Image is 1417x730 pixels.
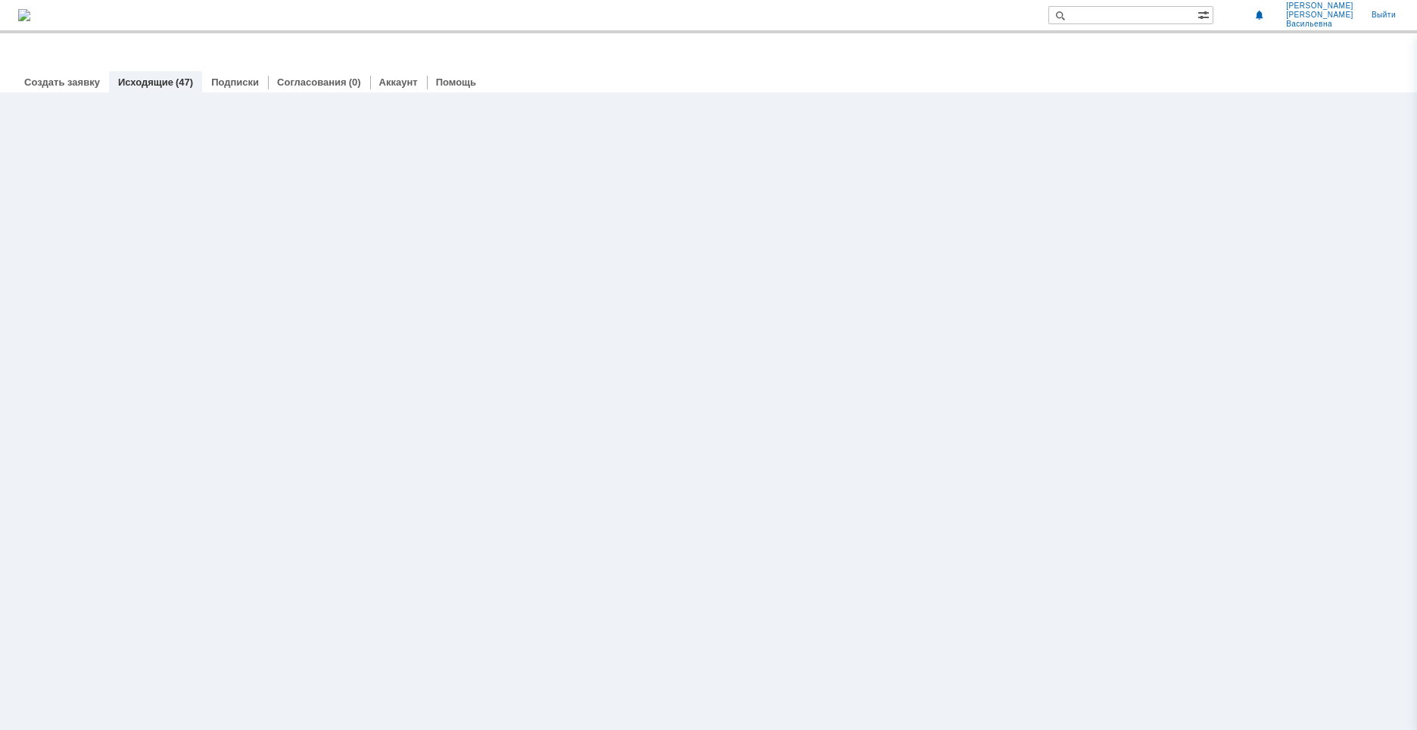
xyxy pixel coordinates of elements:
a: Согласования [277,76,347,88]
a: Перейти на домашнюю страницу [18,9,30,21]
img: logo [18,9,30,21]
div: (0) [349,76,361,88]
span: [PERSON_NAME] [1286,2,1353,11]
span: Расширенный поиск [1197,7,1213,21]
a: Исходящие [118,76,173,88]
a: Помощь [436,76,476,88]
a: Создать заявку [24,76,100,88]
a: Аккаунт [379,76,418,88]
a: Подписки [211,76,259,88]
div: (47) [176,76,193,88]
span: [PERSON_NAME] [1286,11,1353,20]
span: Васильевна [1286,20,1353,29]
